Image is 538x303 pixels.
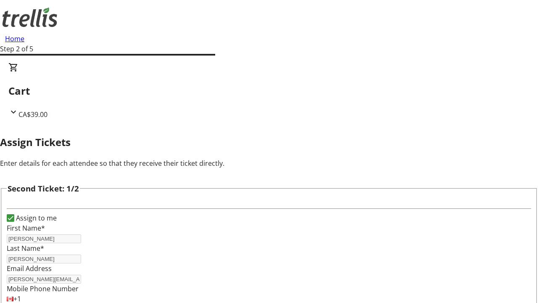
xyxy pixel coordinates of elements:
label: Last Name* [7,244,44,253]
label: Assign to me [14,213,57,223]
span: CA$39.00 [18,110,47,119]
label: Email Address [7,264,52,273]
label: Mobile Phone Number [7,284,79,293]
h3: Second Ticket: 1/2 [8,183,79,194]
h2: Cart [8,83,530,98]
label: First Name* [7,223,45,233]
div: CartCA$39.00 [8,62,530,120]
